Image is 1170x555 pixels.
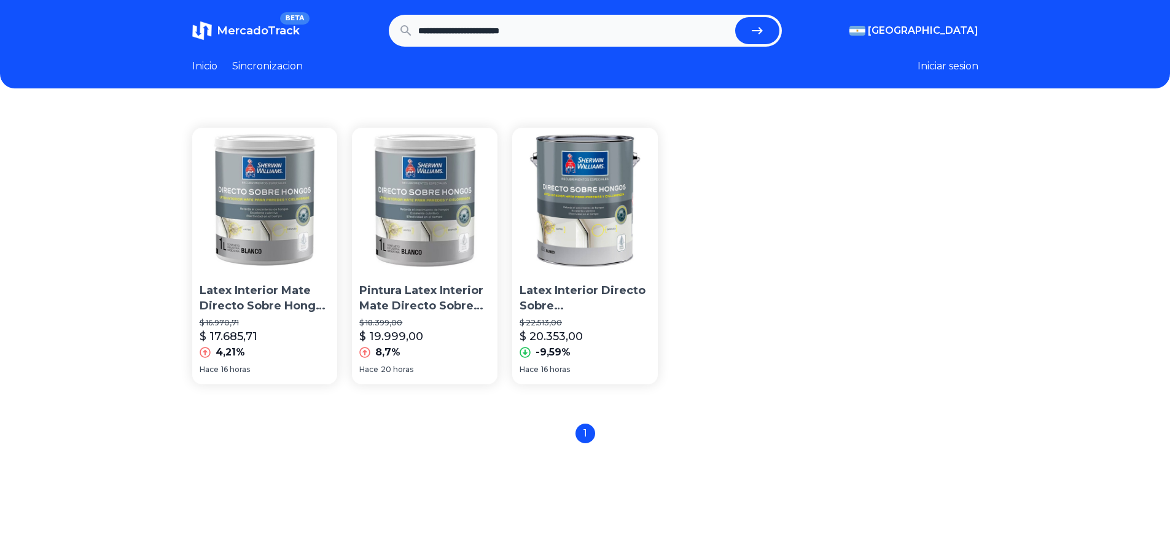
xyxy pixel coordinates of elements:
p: -9,59% [536,345,571,360]
a: Sincronizacion [232,59,303,74]
p: $ 22.513,00 [520,318,650,328]
span: 16 horas [541,365,570,375]
a: MercadoTrackBETA [192,21,300,41]
p: $ 16.970,71 [200,318,330,328]
span: BETA [280,12,309,25]
img: Argentina [849,26,865,36]
p: 8,7% [375,345,400,360]
p: $ 20.353,00 [520,328,583,345]
p: Latex Interior Directo Sobre [PERSON_NAME] 1 [PERSON_NAME] [520,283,650,314]
img: Pintura Latex Interior Mate Directo Sobre Hongos 1 Lt [352,128,497,273]
button: Iniciar sesion [918,59,978,74]
span: Hace [200,365,219,375]
a: Pintura Latex Interior Mate Directo Sobre Hongos 1 Lt Pintura Latex Interior Mate Directo Sobre H... [352,128,497,384]
span: 20 horas [381,365,413,375]
img: Latex Interior Directo Sobre Hongo Sherwin 1 Lt Rex [512,128,658,273]
p: 4,21% [216,345,245,360]
a: Latex Interior Directo Sobre Hongo Sherwin 1 Lt RexLatex Interior Directo Sobre [PERSON_NAME] 1 [... [512,128,658,384]
span: Hace [359,365,378,375]
a: Inicio [192,59,217,74]
p: $ 17.685,71 [200,328,257,345]
p: $ 18.399,00 [359,318,490,328]
img: MercadoTrack [192,21,212,41]
a: Latex Interior Mate Directo Sobre Hongos Sw 1 Lt - PrestigioLatex Interior Mate Directo Sobre Hon... [192,128,338,384]
span: MercadoTrack [217,24,300,37]
span: Hace [520,365,539,375]
p: Pintura Latex Interior Mate Directo Sobre Hongos 1 Lt [359,283,490,314]
p: $ 19.999,00 [359,328,423,345]
p: Latex Interior Mate Directo Sobre Hongos Sw 1 Lt - Prestigio [200,283,330,314]
span: 16 horas [221,365,250,375]
button: [GEOGRAPHIC_DATA] [849,23,978,38]
img: Latex Interior Mate Directo Sobre Hongos Sw 1 Lt - Prestigio [192,128,338,273]
span: [GEOGRAPHIC_DATA] [868,23,978,38]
